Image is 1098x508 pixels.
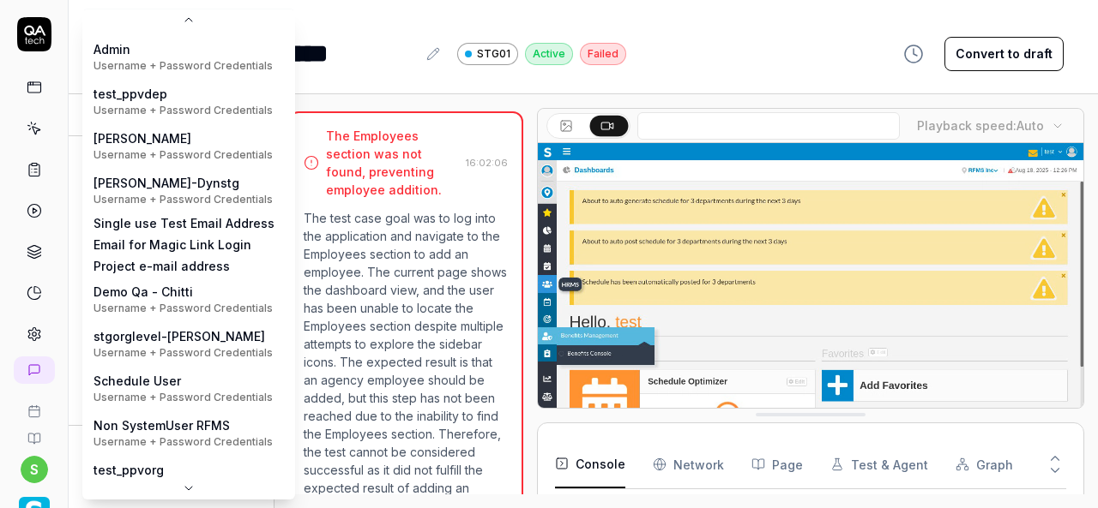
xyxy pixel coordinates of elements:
div: test_ppvorg [94,461,273,494]
div: Demo Qa - Chitti [94,283,273,316]
div: Username + Password Credentials [94,58,273,74]
div: Username + Password Credentials [94,434,273,450]
div: Username + Password Credentials [94,390,273,405]
div: Username + Password Credentials [94,301,273,316]
div: Single use Test Email Address [94,214,274,232]
div: Non SystemUser RFMS [94,416,273,450]
div: Username + Password Credentials [94,345,273,361]
div: Username + Password Credentials [94,192,273,207]
div: Username + Password Credentials [94,103,273,118]
div: Email for Magic Link Login [94,236,251,254]
div: stgorglevel-[PERSON_NAME] [94,327,273,361]
div: test_ppvdep [94,85,273,118]
div: Admin [94,40,273,74]
div: [PERSON_NAME] [94,129,273,163]
div: [PERSON_NAME]-Dynstg [94,174,273,207]
div: Project e-mail address [94,257,230,275]
div: Username + Password Credentials [94,147,273,163]
div: Schedule User [94,372,273,405]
